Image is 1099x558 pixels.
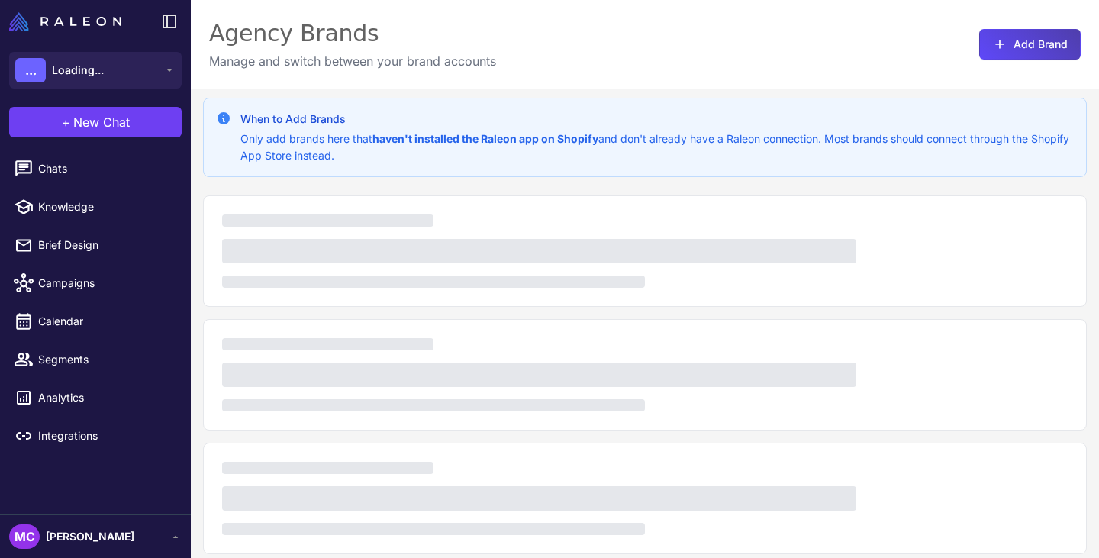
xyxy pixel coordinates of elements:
[6,382,185,414] a: Analytics
[6,420,185,452] a: Integrations
[62,113,70,131] span: +
[38,351,172,368] span: Segments
[9,52,182,89] button: ...Loading...
[6,267,185,299] a: Campaigns
[240,111,1074,127] h3: When to Add Brands
[38,237,172,253] span: Brief Design
[38,160,172,177] span: Chats
[372,132,598,145] strong: haven't installed the Raleon app on Shopify
[52,62,104,79] span: Loading...
[38,427,172,444] span: Integrations
[9,12,121,31] img: Raleon Logo
[38,389,172,406] span: Analytics
[6,305,185,337] a: Calendar
[209,18,496,49] div: Agency Brands
[38,313,172,330] span: Calendar
[9,107,182,137] button: +New Chat
[979,29,1081,60] button: Add Brand
[9,12,127,31] a: Raleon Logo
[9,524,40,549] div: MC
[6,344,185,376] a: Segments
[6,153,185,185] a: Chats
[6,229,185,261] a: Brief Design
[38,198,172,215] span: Knowledge
[73,113,130,131] span: New Chat
[46,528,134,545] span: [PERSON_NAME]
[240,131,1074,164] p: Only add brands here that and don't already have a Raleon connection. Most brands should connect ...
[6,191,185,223] a: Knowledge
[38,275,172,292] span: Campaigns
[15,58,46,82] div: ...
[209,52,496,70] p: Manage and switch between your brand accounts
